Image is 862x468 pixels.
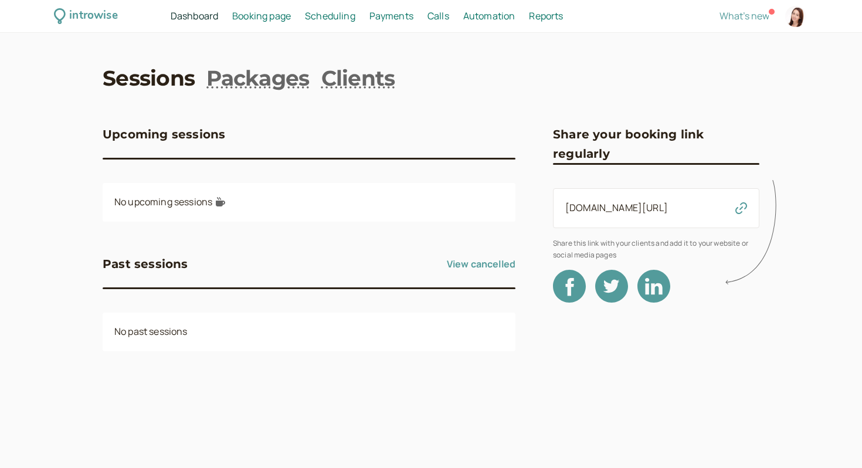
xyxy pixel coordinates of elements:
span: Calls [427,9,449,22]
button: What's new [720,11,769,21]
a: Automation [463,9,515,24]
span: Share this link with your clients and add it to your website or social media pages [553,238,759,260]
a: View cancelled [447,255,515,273]
a: Account [783,4,808,29]
span: Automation [463,9,515,22]
a: Clients [321,63,395,93]
span: Dashboard [171,9,218,22]
a: Payments [369,9,413,24]
div: No past sessions [103,313,515,351]
a: Dashboard [171,9,218,24]
span: Booking page [232,9,291,22]
a: Scheduling [305,9,355,24]
a: Reports [529,9,563,24]
iframe: Chat Widget [803,412,862,468]
span: Reports [529,9,563,22]
div: No upcoming sessions [103,183,515,222]
span: Payments [369,9,413,22]
a: introwise [54,7,118,25]
a: Calls [427,9,449,24]
a: [DOMAIN_NAME][URL] [565,201,668,214]
span: Scheduling [305,9,355,22]
a: Booking page [232,9,291,24]
div: introwise [69,7,117,25]
h3: Share your booking link regularly [553,125,759,163]
a: Packages [206,63,309,93]
h3: Past sessions [103,255,188,273]
h3: Upcoming sessions [103,125,225,144]
a: Sessions [103,63,195,93]
span: What's new [720,9,769,22]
